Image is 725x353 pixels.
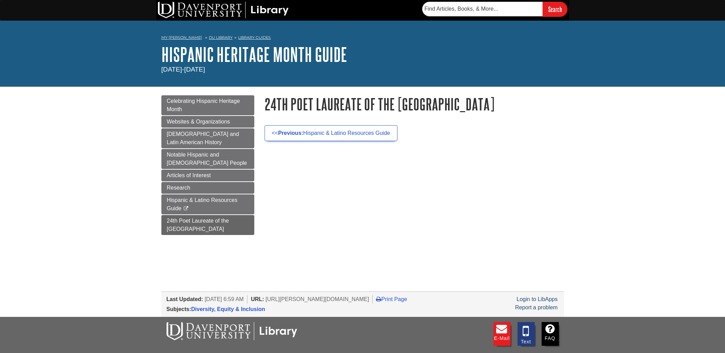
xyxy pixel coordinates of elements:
[266,296,369,302] span: [URL][PERSON_NAME][DOMAIN_NAME]
[167,185,190,191] span: Research
[238,35,271,40] a: Library Guides
[493,322,511,346] a: E-mail
[158,2,289,18] img: DU Library
[167,322,297,340] img: DU Libraries
[422,2,567,17] form: Searches DU Library's articles, books, and more
[167,131,239,145] span: [DEMOGRAPHIC_DATA] and Latin American History
[167,218,229,232] span: 24th Poet Laureate of the [GEOGRAPHIC_DATA]
[161,35,202,41] a: My [PERSON_NAME]
[265,95,564,113] h1: 24th Poet Laureate of the [GEOGRAPHIC_DATA]
[161,33,564,44] nav: breadcrumb
[167,306,191,312] span: Subjects:
[376,296,381,302] i: Print Page
[167,296,203,302] span: Last Updated:
[167,98,240,112] span: Celebrating Hispanic Heritage Month
[376,296,407,302] a: Print Page
[161,128,254,148] a: [DEMOGRAPHIC_DATA] and Latin American History
[542,322,559,346] a: FAQ
[167,197,237,211] span: Hispanic & Latino Resources Guide
[161,66,205,73] span: [DATE]-[DATE]
[278,130,303,136] strong: Previous:
[515,304,558,310] a: Report a problem
[167,119,230,125] span: Websites & Organizations
[209,35,233,40] a: DU Library
[167,172,211,178] span: Articles of Interest
[516,296,557,302] a: Login to LibApps
[161,215,254,235] a: 24th Poet Laureate of the [GEOGRAPHIC_DATA]
[161,44,347,65] a: Hispanic Heritage Month Guide
[265,125,397,141] a: <<Previous:Hispanic & Latino Resources Guide
[161,95,254,236] div: Guide Page Menu
[161,149,254,169] a: Notable Hispanic and [DEMOGRAPHIC_DATA] People
[183,206,189,211] i: This link opens in a new window
[161,170,254,181] a: Articles of Interest
[251,296,264,302] span: URL:
[161,194,254,214] a: Hispanic & Latino Resources Guide
[161,182,254,194] a: Research
[205,296,244,302] span: [DATE] 6:59 AM
[191,306,265,312] a: Diversity, Equity & Inclusion
[161,95,254,115] a: Celebrating Hispanic Heritage Month
[422,2,543,16] input: Find Articles, Books, & More...
[518,322,535,346] a: Text
[167,152,247,166] span: Notable Hispanic and [DEMOGRAPHIC_DATA] People
[161,116,254,128] a: Websites & Organizations
[543,2,567,17] input: Search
